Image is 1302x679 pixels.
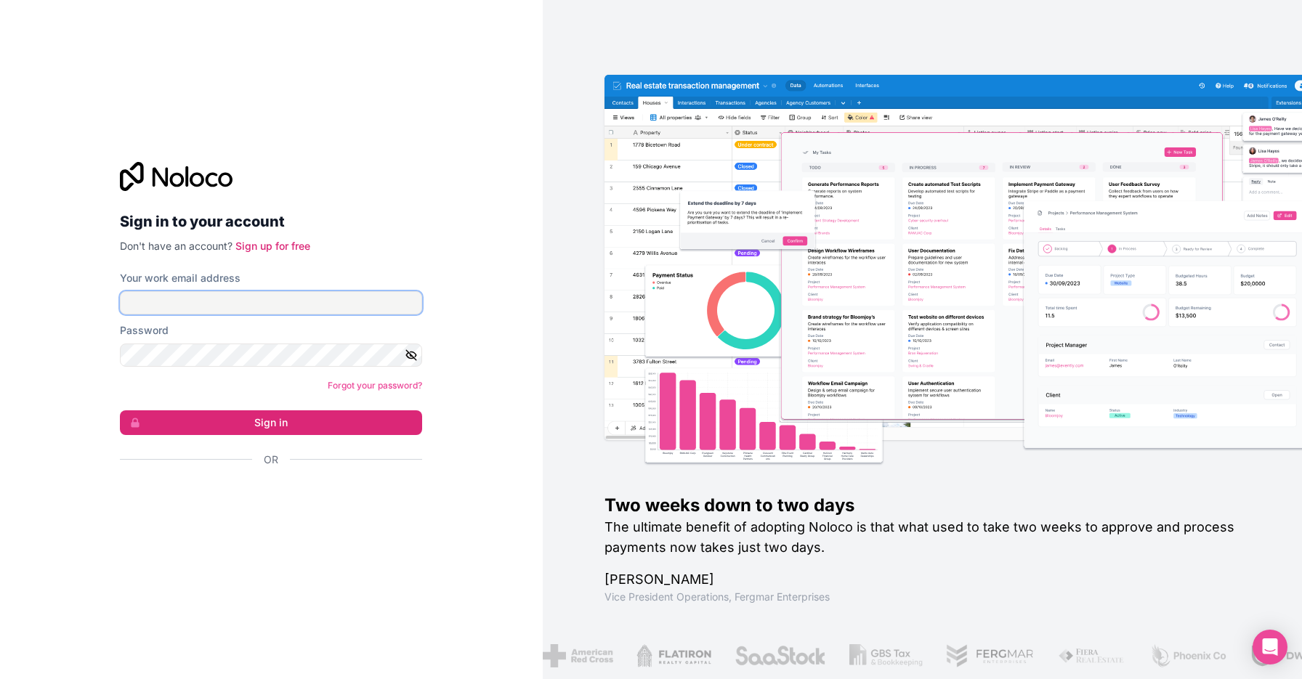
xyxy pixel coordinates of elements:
[235,240,310,252] a: Sign up for free
[113,483,418,515] iframe: Knop Inloggen met Google
[264,452,278,467] span: Or
[946,644,1035,667] img: /assets/fergmar-CudnrXN5.png
[1058,644,1126,667] img: /assets/fiera-fwj2N5v4.png
[120,208,422,235] h2: Sign in to your account
[328,380,422,391] a: Forgot your password?
[604,494,1255,517] h1: Two weeks down to two days
[120,323,169,338] label: Password
[849,644,923,667] img: /assets/gbstax-C-GtDUiK.png
[120,483,411,515] div: Inloggen met Google. Wordt geopend in een nieuw tabblad
[1149,644,1228,667] img: /assets/phoenix-BREaitsQ.png
[604,590,1255,604] h1: Vice President Operations , Fergmar Enterprises
[636,644,712,667] img: /assets/flatiron-C8eUkumj.png
[604,517,1255,558] h2: The ultimate benefit of adopting Noloco is that what used to take two weeks to approve and proces...
[1253,630,1287,664] div: Open Intercom Messenger
[120,291,422,314] input: Email address
[120,271,240,285] label: Your work email address
[120,410,422,435] button: Sign in
[120,240,232,252] span: Don't have an account?
[735,644,826,667] img: /assets/saastock-C6Zbiodz.png
[543,644,613,667] img: /assets/american-red-cross-BAupjrZR.png
[604,569,1255,590] h1: [PERSON_NAME]
[120,343,422,367] input: Password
